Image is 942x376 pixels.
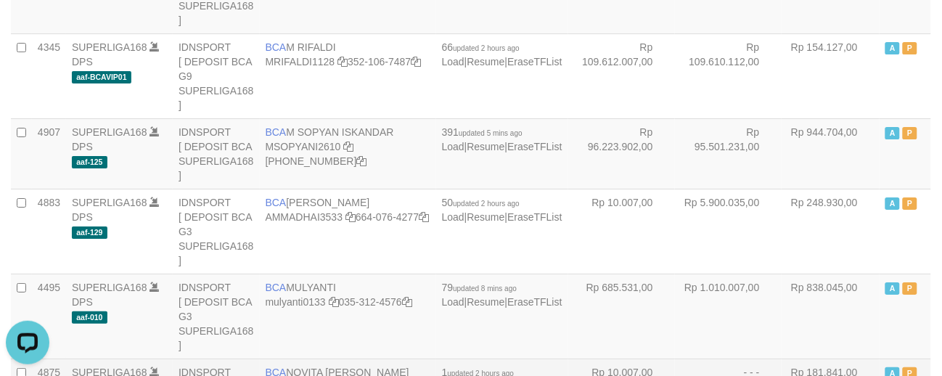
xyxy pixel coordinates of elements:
[260,274,436,359] td: MULYANTI 035-312-4576
[66,33,173,118] td: DPS
[568,33,675,118] td: Rp 109.612.007,00
[675,118,782,189] td: Rp 95.501.231,00
[72,71,131,83] span: aaf-BCAVIP01
[329,296,339,308] a: Copy mulyanti0133 to clipboard
[782,189,880,274] td: Rp 248.930,00
[32,118,66,189] td: 4907
[453,200,520,208] span: updated 2 hours ago
[675,33,782,118] td: Rp 109.610.112,00
[442,141,464,152] a: Load
[442,197,562,223] span: | |
[507,141,562,152] a: EraseTFList
[72,226,107,239] span: aaf-129
[467,141,505,152] a: Resume
[442,41,562,68] span: | |
[568,118,675,189] td: Rp 96.223.902,00
[903,42,917,54] span: Paused
[260,33,436,118] td: M RIFALDI 352-106-7487
[72,41,147,53] a: SUPERLIGA168
[442,56,464,68] a: Load
[885,197,900,210] span: Active
[72,126,147,138] a: SUPERLIGA168
[260,118,436,189] td: M SOPYAN ISKANDAR [PHONE_NUMBER]
[675,274,782,359] td: Rp 1.010.007,00
[419,211,429,223] a: Copy 6640764277 to clipboard
[903,127,917,139] span: Paused
[453,44,520,52] span: updated 2 hours ago
[337,56,348,68] a: Copy MRIFALDI1128 to clipboard
[266,126,287,138] span: BCA
[402,296,412,308] a: Copy 0353124576 to clipboard
[266,282,287,293] span: BCA
[782,118,880,189] td: Rp 944.704,00
[32,274,66,359] td: 4495
[507,56,562,68] a: EraseTFList
[459,129,523,137] span: updated 5 mins ago
[885,42,900,54] span: Active
[173,274,260,359] td: IDNSPORT [ DEPOSIT BCA G3 SUPERLIGA168 ]
[467,296,505,308] a: Resume
[173,33,260,118] td: IDNSPORT [ DEPOSIT BCA G9 SUPERLIGA168 ]
[72,311,107,324] span: aaf-010
[266,41,287,53] span: BCA
[66,189,173,274] td: DPS
[442,126,562,152] span: | |
[507,296,562,308] a: EraseTFList
[344,141,354,152] a: Copy MSOPYANI2610 to clipboard
[357,155,367,167] a: Copy 4062301418 to clipboard
[6,6,49,49] button: Open LiveChat chat widget
[442,41,520,53] span: 66
[568,189,675,274] td: Rp 10.007,00
[467,211,505,223] a: Resume
[72,282,147,293] a: SUPERLIGA168
[32,189,66,274] td: 4883
[442,211,464,223] a: Load
[266,211,343,223] a: AMMADHAI3533
[568,274,675,359] td: Rp 685.531,00
[782,33,880,118] td: Rp 154.127,00
[266,56,335,68] a: MRIFALDI1128
[266,197,287,208] span: BCA
[72,197,147,208] a: SUPERLIGA168
[442,126,523,138] span: 391
[266,141,341,152] a: MSOPYANI2610
[467,56,505,68] a: Resume
[173,189,260,274] td: IDNSPORT [ DEPOSIT BCA G3 SUPERLIGA168 ]
[442,282,562,308] span: | |
[675,189,782,274] td: Rp 5.900.035,00
[411,56,421,68] a: Copy 3521067487 to clipboard
[507,211,562,223] a: EraseTFList
[782,274,880,359] td: Rp 838.045,00
[66,274,173,359] td: DPS
[885,282,900,295] span: Active
[66,118,173,189] td: DPS
[442,197,520,208] span: 50
[266,296,326,308] a: mulyanti0133
[442,282,517,293] span: 79
[903,197,917,210] span: Paused
[885,127,900,139] span: Active
[173,118,260,189] td: IDNSPORT [ DEPOSIT BCA SUPERLIGA168 ]
[72,156,107,168] span: aaf-125
[345,211,356,223] a: Copy AMMADHAI3533 to clipboard
[453,285,517,293] span: updated 8 mins ago
[260,189,436,274] td: [PERSON_NAME] 664-076-4277
[442,296,464,308] a: Load
[32,33,66,118] td: 4345
[903,282,917,295] span: Paused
